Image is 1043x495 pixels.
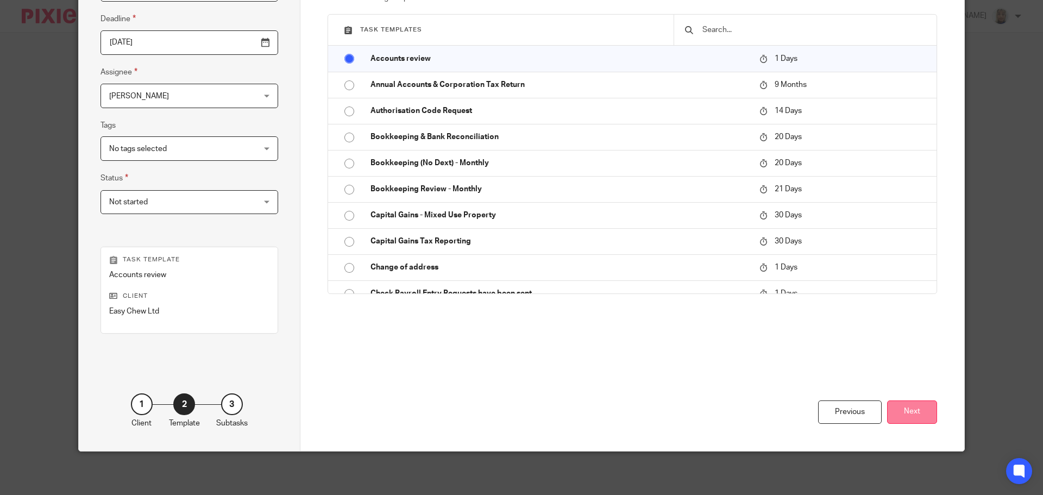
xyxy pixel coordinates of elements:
p: Template [169,418,200,429]
div: 3 [221,393,243,415]
label: Deadline [100,12,136,25]
span: 20 Days [775,159,802,167]
label: Tags [100,120,116,131]
input: Pick a date [100,30,278,55]
p: Capital Gains Tax Reporting [370,236,749,247]
p: Check Payroll Entry Requests have been sent [370,288,749,299]
span: Not started [109,198,148,206]
p: Accounts review [109,270,269,280]
div: 2 [173,393,195,415]
input: Search... [701,24,926,36]
div: 1 [131,393,153,415]
p: Subtasks [216,418,248,429]
p: Task template [109,255,269,264]
label: Assignee [100,66,137,78]
p: Easy Chew Ltd [109,306,269,317]
span: 21 Days [775,185,802,193]
span: 1 Days [775,55,797,62]
p: Accounts review [370,53,749,64]
p: Annual Accounts & Corporation Tax Return [370,79,749,90]
p: Client [109,292,269,300]
p: Bookkeeping (No Dext) - Monthly [370,158,749,168]
button: Next [887,400,937,424]
p: Authorisation Code Request [370,105,749,116]
p: Change of address [370,262,749,273]
div: Previous [818,400,882,424]
span: Task templates [360,27,422,33]
span: [PERSON_NAME] [109,92,169,100]
p: Capital Gains - Mixed Use Property [370,210,749,221]
span: 1 Days [775,264,797,271]
span: 30 Days [775,211,802,219]
p: Bookkeeping Review - Monthly [370,184,749,195]
label: Status [100,172,128,184]
p: Client [131,418,152,429]
span: 9 Months [775,81,807,89]
span: 1 Days [775,290,797,297]
span: No tags selected [109,145,167,153]
p: Bookkeeping & Bank Reconciliation [370,131,749,142]
span: 20 Days [775,133,802,141]
span: 30 Days [775,237,802,245]
span: 14 Days [775,107,802,115]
